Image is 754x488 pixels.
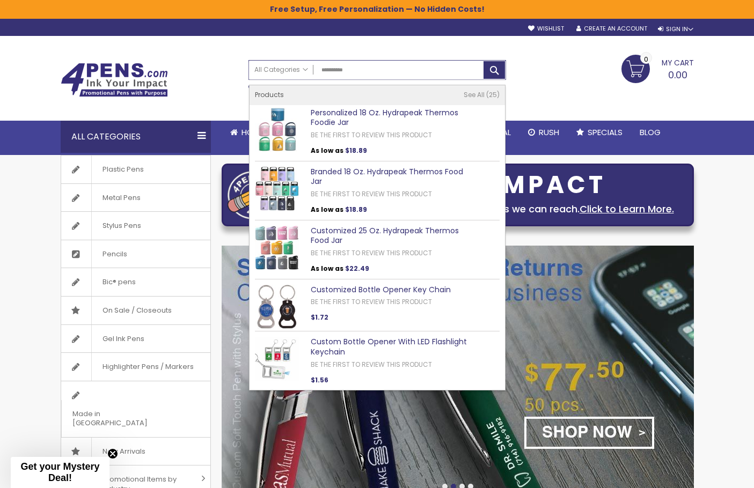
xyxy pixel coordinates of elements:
[486,90,500,99] span: 25
[255,226,299,270] img: Customized 25 Oz. Hydrapeak Thermos Food Jar
[91,325,155,353] span: Gel Ink Pens
[644,54,648,64] span: 0
[61,268,210,296] a: Bic® pens
[621,55,694,82] a: 0.00 0
[345,205,367,214] span: $18.89
[416,80,506,101] div: Free shipping on pen orders over $199
[61,184,210,212] a: Metal Pens
[91,297,182,324] span: On Sale / Closeouts
[631,121,669,144] a: Blog
[255,167,299,211] img: Branded 18 Oz. Hydrapeak Thermos Food Jar
[580,202,674,216] a: Click to Learn More.
[576,25,647,33] a: Create an Account
[61,121,211,153] div: All Categories
[311,189,432,198] a: Be the first to review this product
[311,360,432,369] a: Be the first to review this product
[640,127,661,138] span: Blog
[91,240,138,268] span: Pencils
[311,166,463,187] a: Branded 18 Oz. Hydrapeak Thermos Food Jar
[311,284,451,295] a: Customized Bottle Opener Key Chain
[311,375,328,385] span: $1.56
[311,107,458,128] a: Personalized 18 Oz. Hydrapeak Thermos Foodie Jar
[61,63,168,97] img: 4Pens Custom Pens and Promotional Products
[61,325,210,353] a: Gel Ink Pens
[311,205,343,214] span: As low as
[222,121,272,144] a: Home
[20,461,99,483] span: Get your Mystery Deal!
[61,381,210,437] a: Made in [GEOGRAPHIC_DATA]
[228,171,281,219] img: four_pen_logo.png
[311,225,459,246] a: Customized 25 Oz. Hydrapeak Thermos Food Jar
[241,127,263,138] span: Home
[539,127,559,138] span: Rush
[311,146,343,155] span: As low as
[311,130,432,139] a: Be the first to review this product
[61,400,184,437] span: Made in [GEOGRAPHIC_DATA]
[464,90,485,99] span: See All
[11,457,109,488] div: Get your Mystery Deal!Close teaser
[91,184,151,212] span: Metal Pens
[568,121,631,144] a: Specials
[61,297,210,324] a: On Sale / Closeouts
[61,156,210,183] a: Plastic Pens
[658,25,693,33] div: Sign In
[61,353,210,381] a: Highlighter Pens / Markers
[91,353,204,381] span: Highlighter Pens / Markers
[61,240,210,268] a: Pencils
[254,65,308,74] span: All Categories
[311,264,343,273] span: As low as
[91,156,155,183] span: Plastic Pens
[311,297,432,306] a: Be the first to review this product
[255,108,299,152] img: Personalized 18 Oz. Hydrapeak Thermos Foodie Jar
[519,121,568,144] a: Rush
[345,146,367,155] span: $18.89
[91,268,147,296] span: Bic® pens
[528,25,564,33] a: Wishlist
[668,68,687,82] span: 0.00
[255,285,299,329] img: Customized Bottle Opener Key Chain
[249,61,313,78] a: All Categories
[588,127,623,138] span: Specials
[311,336,467,357] a: Custom Bottle Opener With LED Flashlight Keychain
[464,91,500,99] a: See All 25
[61,438,210,465] a: New Arrivals
[91,438,156,465] span: New Arrivals
[61,212,210,240] a: Stylus Pens
[345,264,369,273] span: $22.49
[91,212,152,240] span: Stylus Pens
[255,90,284,99] span: Products
[107,448,118,459] button: Close teaser
[311,313,328,322] span: $1.72
[311,248,432,257] a: Be the first to review this product
[255,337,299,381] img: Custom Bottle Opener With LED Flashlight Keychain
